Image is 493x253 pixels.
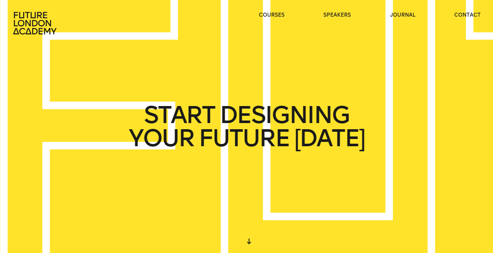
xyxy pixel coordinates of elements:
span: YOUR [129,127,194,150]
span: START [144,104,215,127]
span: DESIGNING [220,104,349,127]
a: speakers [323,12,351,19]
span: FUTURE [199,127,289,150]
a: courses [259,12,285,19]
a: contact [454,12,481,19]
span: [DATE] [294,127,364,150]
a: journal [390,12,415,19]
